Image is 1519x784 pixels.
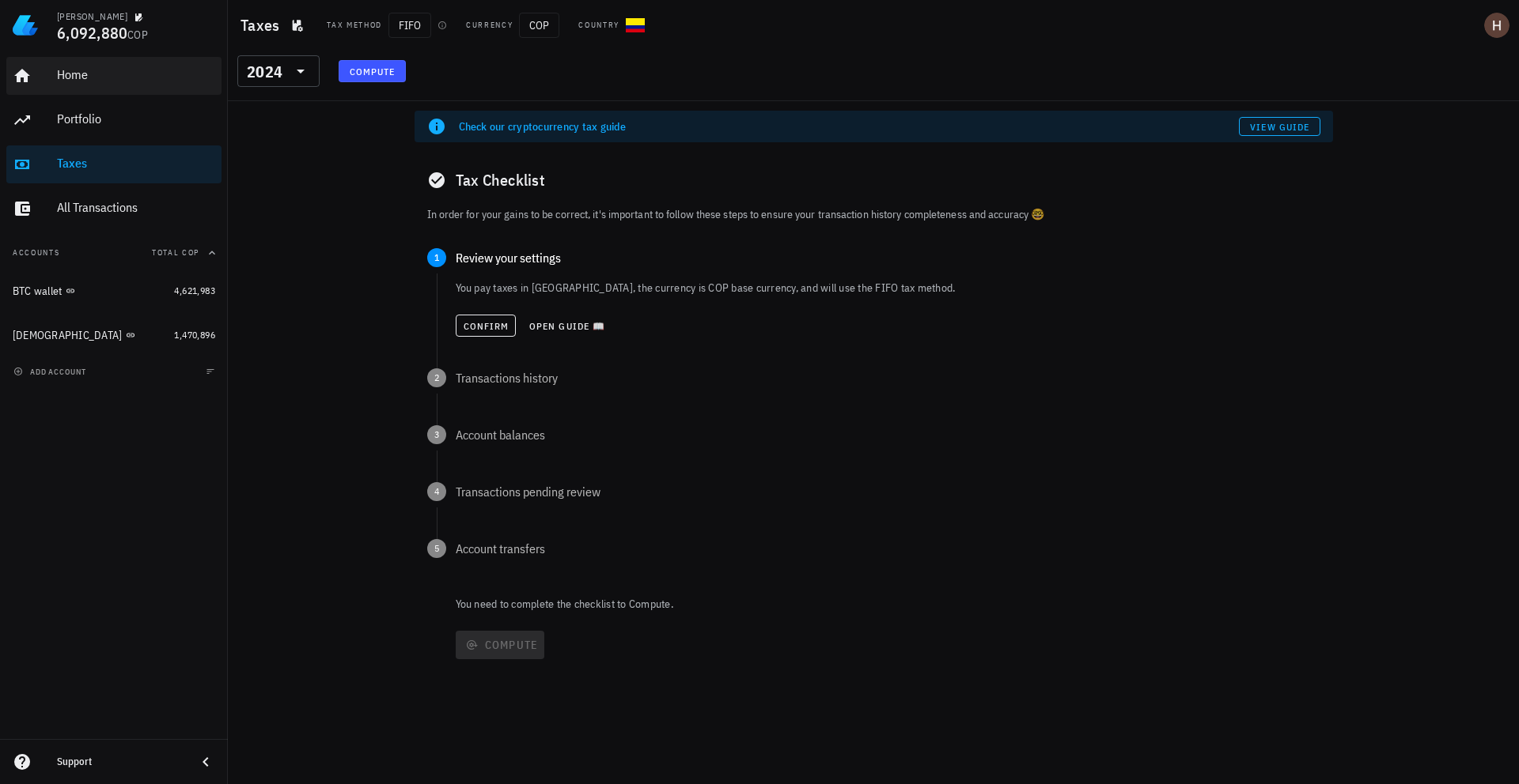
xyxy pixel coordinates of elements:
[456,251,1320,264] div: Review your settings
[456,315,517,337] button: Confirm
[6,234,222,272] button: AccountsTotal COP
[519,13,559,38] span: COP
[466,19,513,32] div: Currency
[6,145,222,183] a: Taxes
[388,13,431,38] span: FIFO
[463,320,509,332] span: Confirm
[453,596,1333,612] p: You need to complete the checklist to Compute.
[522,315,612,337] button: Open guide 📖
[57,156,215,171] div: Taxes
[6,272,222,310] a: BTC wallet 4,621,983
[427,482,446,501] span: 4
[427,539,446,558] span: 5
[456,280,1320,296] p: You pay taxes in [GEOGRAPHIC_DATA], the currency is COP base currency, and will use the FIFO tax ...
[57,756,184,768] div: Support
[1249,121,1309,133] span: View guide
[427,368,446,387] span: 2
[578,19,619,32] div: Country
[528,320,605,332] span: Open guide 📖
[427,425,446,444] span: 3
[57,10,127,23] div: [PERSON_NAME]
[9,364,93,379] button: add account
[57,111,215,126] div: Portfolio
[339,60,406,82] button: Compute
[456,542,1320,555] div: Account transfers
[13,13,38,38] img: LedgiFi
[6,316,222,354] a: [DEMOGRAPHIC_DATA] 1,470,896
[327,19,382,32] div: Tax method
[6,190,222,228] a: All Transactions
[415,155,1333,205] div: Tax Checklist
[152,247,199,258] span: Total COP
[6,57,222,95] a: Home
[6,101,222,139] a: Portfolio
[127,28,148,42] span: COP
[174,329,215,341] span: 1,470,896
[626,16,645,35] div: CO-icon
[237,55,320,87] div: 2024
[17,367,86,377] span: add account
[174,285,215,296] span: 4,621,983
[349,66,396,77] span: Compute
[1239,117,1320,136] a: View guide
[57,67,215,82] div: Home
[13,329,123,342] div: [DEMOGRAPHIC_DATA]
[456,371,1320,384] div: Transactions history
[427,248,446,267] span: 1
[13,285,63,298] div: BTC wallet
[57,22,127,43] span: 6,092,880
[427,205,1320,223] p: In order for your gains to be correct, it's important to follow these steps to ensure your transa...
[459,119,1239,134] div: Check our cryptocurrency tax guide
[57,200,215,215] div: All Transactions
[456,428,1320,441] div: Account balances
[247,64,282,80] div: 2024
[456,485,1320,498] div: Transactions pending review
[241,13,286,38] h1: Taxes
[1484,13,1510,38] div: avatar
